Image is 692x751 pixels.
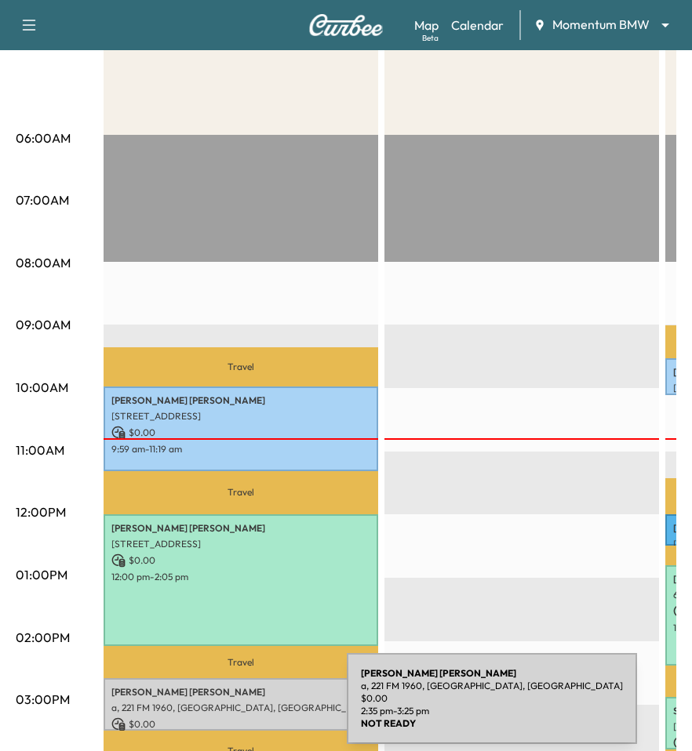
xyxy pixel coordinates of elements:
[451,16,504,34] a: Calendar
[16,690,70,709] p: 03:00PM
[111,702,370,714] p: a, 221 FM 1960, [GEOGRAPHIC_DATA], [GEOGRAPHIC_DATA]
[111,686,370,698] p: [PERSON_NAME] [PERSON_NAME]
[16,129,71,147] p: 06:00AM
[16,315,71,334] p: 09:00AM
[308,14,384,36] img: Curbee Logo
[361,717,416,729] b: NOT READY
[361,667,516,679] b: [PERSON_NAME] [PERSON_NAME]
[104,471,378,514] p: Travel
[552,16,650,34] span: Momentum BMW
[104,347,378,386] p: Travel
[16,190,69,209] p: 07:00AM
[422,32,439,44] div: Beta
[361,705,623,717] p: 2:35 pm - 3:25 pm
[414,16,439,34] a: MapBeta
[16,628,70,647] p: 02:00PM
[104,646,378,677] p: Travel
[16,502,66,521] p: 12:00PM
[111,553,370,568] p: $ 0.00
[111,394,370,407] p: [PERSON_NAME] [PERSON_NAME]
[111,717,370,731] p: $ 0.00
[361,692,623,705] p: $ 0.00
[16,378,68,397] p: 10:00AM
[111,538,370,550] p: [STREET_ADDRESS]
[361,680,623,692] p: a, 221 FM 1960, [GEOGRAPHIC_DATA], [GEOGRAPHIC_DATA]
[111,426,370,440] p: $ 0.00
[16,565,67,584] p: 01:00PM
[111,571,370,583] p: 12:00 pm - 2:05 pm
[111,410,370,423] p: [STREET_ADDRESS]
[111,522,370,535] p: [PERSON_NAME] [PERSON_NAME]
[16,441,64,459] p: 11:00AM
[16,253,71,272] p: 08:00AM
[111,443,370,455] p: 9:59 am - 11:19 am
